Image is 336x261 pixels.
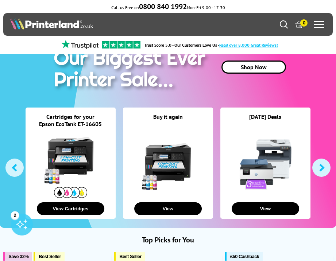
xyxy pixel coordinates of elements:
[39,254,61,259] span: Best Seller
[232,202,299,215] button: View
[230,254,259,259] span: £50 Cashback
[300,19,308,27] span: 0
[119,254,142,259] span: Best Seller
[139,2,187,11] b: 0800 840 1992
[34,252,65,261] button: Best Seller
[11,211,19,219] div: 2
[114,252,145,261] button: Best Seller
[10,18,168,31] a: Printerland Logo
[144,42,278,48] a: Trust Score 5.0 - Our Customers Love Us -Read over 8,000 Great Reviews!
[139,5,187,10] a: 0800 840 1992
[39,120,102,128] a: Epson EcoTank ET-16605
[280,20,288,28] a: Search
[8,254,28,259] span: Save 32%
[220,113,310,129] div: [DATE] Deals
[10,18,93,30] img: Printerland Logo
[153,113,183,120] a: Buy it again
[58,40,102,49] img: trustpilot rating
[221,61,286,74] a: Shop Now
[102,41,140,48] img: trustpilot rating
[3,252,32,261] button: Save 32%
[37,202,104,215] button: View Cartridges
[50,42,213,99] img: printer sale
[26,113,116,120] div: Cartridges for your
[134,202,202,215] button: View
[295,20,303,28] a: 0
[225,252,263,261] button: £50 Cashback
[219,42,278,48] span: Read over 8,000 Great Reviews!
